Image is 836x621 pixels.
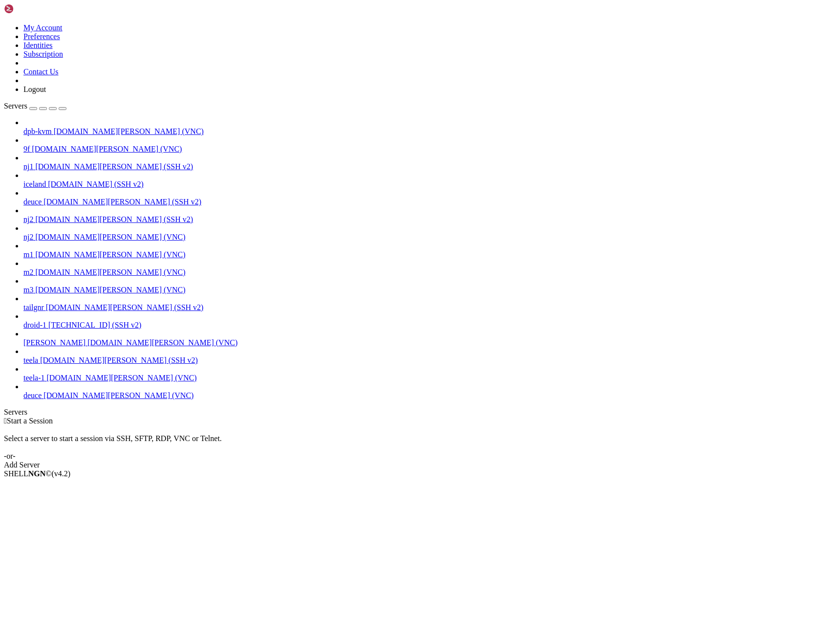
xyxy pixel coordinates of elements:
[23,154,832,171] li: nj1 [DOMAIN_NAME][PERSON_NAME] (SSH v2)
[23,145,832,154] a: 9f [DOMAIN_NAME][PERSON_NAME] (VNC)
[23,338,86,347] span: [PERSON_NAME]
[23,268,832,277] a: m2 [DOMAIN_NAME][PERSON_NAME] (VNC)
[47,374,197,382] span: [DOMAIN_NAME][PERSON_NAME] (VNC)
[46,303,204,311] span: [DOMAIN_NAME][PERSON_NAME] (SSH v2)
[4,461,832,469] div: Add Server
[35,286,185,294] span: [DOMAIN_NAME][PERSON_NAME] (VNC)
[23,356,832,365] a: teela [DOMAIN_NAME][PERSON_NAME] (SSH v2)
[23,136,832,154] li: 9f [DOMAIN_NAME][PERSON_NAME] (VNC)
[23,180,46,188] span: iceland
[23,250,832,259] a: m1 [DOMAIN_NAME][PERSON_NAME] (VNC)
[7,417,53,425] span: Start a Session
[23,23,63,32] a: My Account
[35,162,193,171] span: [DOMAIN_NAME][PERSON_NAME] (SSH v2)
[23,391,42,399] span: deuce
[23,189,832,206] li: deuce [DOMAIN_NAME][PERSON_NAME] (SSH v2)
[23,41,53,49] a: Identities
[40,356,198,364] span: [DOMAIN_NAME][PERSON_NAME] (SSH v2)
[23,259,832,277] li: m2 [DOMAIN_NAME][PERSON_NAME] (VNC)
[4,4,60,14] img: Shellngn
[23,67,59,76] a: Contact Us
[87,338,237,347] span: [DOMAIN_NAME][PERSON_NAME] (VNC)
[23,224,832,242] li: nj2 [DOMAIN_NAME][PERSON_NAME] (VNC)
[23,312,832,330] li: droid-1 [TECHNICAL_ID] (SSH v2)
[23,286,33,294] span: m3
[23,374,45,382] span: teela-1
[23,365,832,382] li: teela-1 [DOMAIN_NAME][PERSON_NAME] (VNC)
[23,198,832,206] a: deuce [DOMAIN_NAME][PERSON_NAME] (SSH v2)
[23,303,832,312] a: tailgnr [DOMAIN_NAME][PERSON_NAME] (SSH v2)
[35,233,185,241] span: [DOMAIN_NAME][PERSON_NAME] (VNC)
[48,321,141,329] span: [TECHNICAL_ID] (SSH v2)
[4,417,7,425] span: 
[23,206,832,224] li: nj2 [DOMAIN_NAME][PERSON_NAME] (SSH v2)
[23,347,832,365] li: teela [DOMAIN_NAME][PERSON_NAME] (SSH v2)
[23,162,33,171] span: nj1
[23,198,42,206] span: deuce
[23,118,832,136] li: dpb-kvm [DOMAIN_NAME][PERSON_NAME] (VNC)
[23,85,46,93] a: Logout
[35,215,193,223] span: [DOMAIN_NAME][PERSON_NAME] (SSH v2)
[4,102,27,110] span: Servers
[23,127,52,135] span: dpb-kvm
[23,242,832,259] li: m1 [DOMAIN_NAME][PERSON_NAME] (VNC)
[23,250,33,259] span: m1
[23,321,832,330] a: droid-1 [TECHNICAL_ID] (SSH v2)
[35,250,185,259] span: [DOMAIN_NAME][PERSON_NAME] (VNC)
[48,180,144,188] span: [DOMAIN_NAME] (SSH v2)
[23,162,832,171] a: nj1 [DOMAIN_NAME][PERSON_NAME] (SSH v2)
[23,32,60,41] a: Preferences
[4,102,66,110] a: Servers
[23,215,33,223] span: nj2
[52,469,71,478] span: 4.2.0
[23,233,33,241] span: nj2
[23,50,63,58] a: Subscription
[23,303,44,311] span: tailgnr
[4,408,832,417] div: Servers
[23,356,38,364] span: teela
[23,268,33,276] span: m2
[4,425,832,461] div: Select a server to start a session via SSH, SFTP, RDP, VNC or Telnet. -or-
[23,277,832,294] li: m3 [DOMAIN_NAME][PERSON_NAME] (VNC)
[23,338,832,347] a: [PERSON_NAME] [DOMAIN_NAME][PERSON_NAME] (VNC)
[23,127,832,136] a: dpb-kvm [DOMAIN_NAME][PERSON_NAME] (VNC)
[35,268,185,276] span: [DOMAIN_NAME][PERSON_NAME] (VNC)
[23,294,832,312] li: tailgnr [DOMAIN_NAME][PERSON_NAME] (SSH v2)
[23,330,832,347] li: [PERSON_NAME] [DOMAIN_NAME][PERSON_NAME] (VNC)
[23,382,832,400] li: deuce [DOMAIN_NAME][PERSON_NAME] (VNC)
[23,391,832,400] a: deuce [DOMAIN_NAME][PERSON_NAME] (VNC)
[54,127,204,135] span: [DOMAIN_NAME][PERSON_NAME] (VNC)
[23,145,30,153] span: 9f
[23,180,832,189] a: iceland [DOMAIN_NAME] (SSH v2)
[23,171,832,189] li: iceland [DOMAIN_NAME] (SSH v2)
[23,215,832,224] a: nj2 [DOMAIN_NAME][PERSON_NAME] (SSH v2)
[4,469,70,478] span: SHELL ©
[43,198,201,206] span: [DOMAIN_NAME][PERSON_NAME] (SSH v2)
[23,233,832,242] a: nj2 [DOMAIN_NAME][PERSON_NAME] (VNC)
[28,469,46,478] b: NGN
[43,391,193,399] span: [DOMAIN_NAME][PERSON_NAME] (VNC)
[32,145,182,153] span: [DOMAIN_NAME][PERSON_NAME] (VNC)
[23,374,832,382] a: teela-1 [DOMAIN_NAME][PERSON_NAME] (VNC)
[23,286,832,294] a: m3 [DOMAIN_NAME][PERSON_NAME] (VNC)
[23,321,46,329] span: droid-1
